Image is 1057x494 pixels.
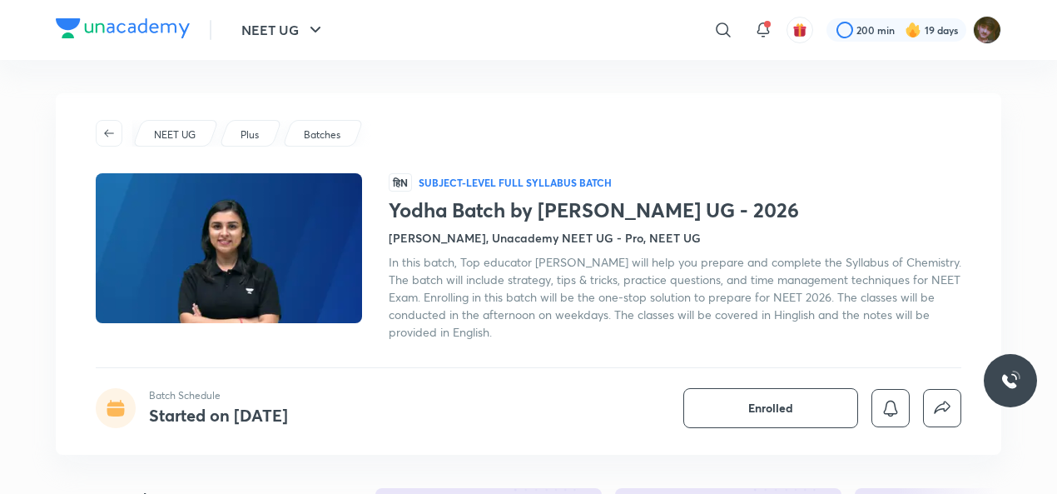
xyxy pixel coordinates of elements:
[301,127,344,142] a: Batches
[787,17,813,43] button: avatar
[389,254,961,340] span: In this batch, Top educator [PERSON_NAME] will help you prepare and complete the Syllabus of Chem...
[1000,371,1020,391] img: ttu
[238,127,262,142] a: Plus
[231,13,335,47] button: NEET UG
[56,18,190,38] img: Company Logo
[149,388,288,403] p: Batch Schedule
[389,229,701,247] h4: [PERSON_NAME], Unacademy NEET UG - Pro, NEET UG
[151,127,199,142] a: NEET UG
[154,127,196,142] p: NEET UG
[389,173,412,192] span: हिN
[905,22,921,38] img: streak
[419,176,612,189] p: Subject-level full syllabus Batch
[748,400,793,417] span: Enrolled
[56,18,190,42] a: Company Logo
[93,172,365,325] img: Thumbnail
[389,198,961,222] h1: Yodha Batch by [PERSON_NAME] UG - 2026
[973,16,1001,44] img: Love attri
[149,404,288,427] h4: Started on [DATE]
[683,388,858,428] button: Enrolled
[241,127,259,142] p: Plus
[792,22,807,37] img: avatar
[304,127,340,142] p: Batches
